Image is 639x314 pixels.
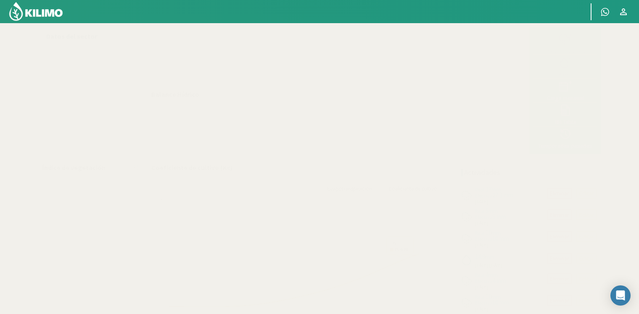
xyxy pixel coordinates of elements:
p: Eliminar [550,296,569,306]
span: 10 mm [492,298,509,306]
button: Editar [576,210,597,220]
span: mm [485,253,494,261]
p: Eliminar [550,189,569,198]
span: 14.9 [475,253,485,261]
span: mm [491,229,501,237]
span: 10 [486,229,491,237]
span: 10 mm [492,234,509,242]
span: Efectiva [475,192,492,199]
span: [DATE] [475,242,488,249]
span: Real: [475,208,486,214]
button: Riego [533,55,597,78]
img: Loading... [48,178,132,262]
button: Editar [576,188,597,199]
span: Efectiva [475,214,492,220]
p: Editar [579,274,594,284]
button: Eliminar [547,188,572,199]
span: Real: [475,186,486,193]
text: 0.8 [156,254,163,259]
div: Precipitaciones [536,48,594,54]
span: - [488,262,489,268]
p: Datos del sector [46,31,135,41]
text: 1.4 [156,198,163,203]
text: 0.4 [156,292,163,297]
span: Efectiva [475,300,492,306]
div: Riego [536,72,594,77]
span: 4 mm [492,277,506,285]
p: Eliminar [550,274,569,284]
p: Balance Hídrico [151,89,199,99]
text: 1.2 [156,217,163,222]
button: Precipitaciones [533,31,597,55]
button: Editar [576,295,597,306]
span: 10 [486,293,491,301]
button: Eliminar [547,253,572,264]
span: Efectiva [475,278,492,284]
h4: Actividades [464,169,500,177]
span: Efectiva [475,236,492,242]
p: Editar [579,189,594,198]
span: mm [488,207,498,215]
p: Eliminar [550,254,569,263]
div: BH Tabla [536,119,594,125]
span: 27.3 mm [492,191,513,199]
p: Editar [579,296,594,306]
span: 4 [486,271,488,279]
img: Kilimo [8,1,63,21]
span: [DATE] [475,262,488,269]
div: Temporadas pasadas [536,143,594,149]
span: [DATE] [475,198,488,205]
button: Eliminar [547,210,572,220]
p: Coeficiente de cultivo (Kc) [151,162,233,173]
span: [DATE] [475,306,488,313]
button: Eliminar [547,232,572,242]
p: Eliminar [550,232,569,242]
div: Open Intercom Messenger [610,285,631,306]
div: Carga mensual [536,95,594,101]
span: Real: [475,294,486,300]
p: Eliminar [550,210,569,220]
button: Editar [576,232,597,242]
span: mm [491,293,501,301]
text: 0.6 [156,273,163,278]
a: Evapotranspiración [320,182,379,196]
p: Editar [579,254,594,263]
span: 5 mm [492,213,506,221]
span: Real: [475,272,486,278]
span: 5 [486,207,488,215]
button: Temporadas pasadas [533,126,597,150]
button: Eliminar [547,274,572,284]
span: mm [491,186,501,193]
button: Carga mensual [533,79,597,102]
text: 1 [160,235,163,240]
p: Índice de vegetación [42,162,106,173]
span: [DATE] [475,284,488,291]
span: Real: [475,230,486,236]
span: 37 [486,185,491,193]
button: BH Tabla [533,102,597,126]
span: mm [488,271,498,279]
button: Eliminar [547,295,572,306]
a: Coeficiente de cultivo [381,182,444,196]
span: [DATE] [489,262,502,268]
button: Editar [576,253,597,264]
button: Editar [576,274,597,284]
p: Editar [579,232,594,242]
p: Editar [579,210,594,220]
span: [DATE] [475,220,488,227]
